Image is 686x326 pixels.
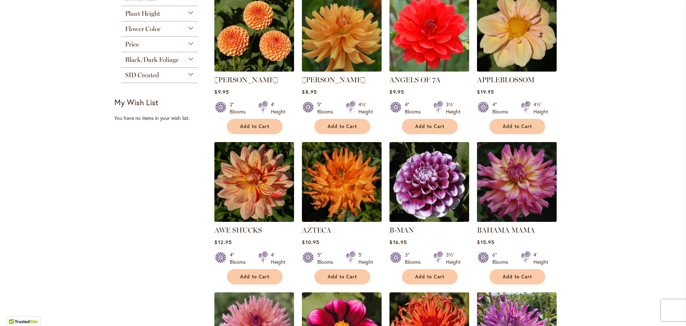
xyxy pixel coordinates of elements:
span: Price [125,40,139,48]
div: 2" Blooms [230,101,250,115]
button: Add to Cart [227,269,283,284]
a: BAHAMA MAMA [477,226,535,234]
div: You have no items in your wish list. [114,115,210,122]
span: Add to Cart [503,123,532,130]
div: 4½' Height [533,101,548,115]
span: Add to Cart [503,274,532,280]
img: B-MAN [389,142,469,222]
img: AWE SHUCKS [214,142,294,222]
a: APPLEBLOSSOM [477,66,557,73]
a: AWE SHUCKS [214,216,294,223]
span: Add to Cart [415,123,444,130]
div: 5" Blooms [317,251,337,266]
div: 4" Blooms [405,101,425,115]
button: Add to Cart [227,119,283,134]
img: AZTECA [302,142,382,222]
a: ANGELS OF 7A [389,66,469,73]
a: [PERSON_NAME] [302,76,366,84]
div: 3½' Height [446,101,461,115]
button: Add to Cart [489,269,545,284]
span: $16.95 [389,239,407,245]
span: Add to Cart [415,274,444,280]
button: Add to Cart [314,119,370,134]
span: $19.95 [477,88,494,95]
span: Add to Cart [328,274,357,280]
div: 5' Height [358,251,373,266]
span: Add to Cart [240,123,269,130]
a: AZTECA [302,226,331,234]
span: Add to Cart [328,123,357,130]
div: 3½' Height [446,251,461,266]
span: $9.95 [389,88,404,95]
span: $15.95 [477,239,494,245]
button: Add to Cart [402,119,458,134]
span: Plant Height [125,10,160,18]
span: Black/Dark Foliage [125,56,179,64]
a: ANGELS OF 7A [389,76,441,84]
div: 4" Blooms [230,251,250,266]
a: Bahama Mama [477,216,557,223]
div: 4' Height [271,101,285,115]
span: $12.95 [214,239,232,245]
div: 4' Height [533,251,548,266]
div: 4" Blooms [492,101,512,115]
a: B-MAN [389,216,469,223]
span: $9.95 [214,88,229,95]
a: ANDREW CHARLES [302,66,382,73]
a: APPLEBLOSSOM [477,76,535,84]
div: 5" Blooms [317,101,337,115]
button: Add to Cart [402,269,458,284]
button: Add to Cart [314,269,370,284]
a: [PERSON_NAME] [214,76,278,84]
img: Bahama Mama [475,140,559,224]
iframe: Launch Accessibility Center [5,301,25,321]
a: AZTECA [302,216,382,223]
span: Flower Color [125,25,160,33]
div: 4½' Height [358,101,373,115]
a: AWE SHUCKS [214,226,262,234]
strong: My Wish List [114,97,158,107]
div: 3" Blooms [405,251,425,266]
span: SID Created [125,71,159,79]
div: 4' Height [271,251,285,266]
div: 6" Blooms [492,251,512,266]
a: B-MAN [389,226,414,234]
a: AMBER QUEEN [214,66,294,73]
button: Add to Cart [489,119,545,134]
span: $10.95 [302,239,319,245]
span: Add to Cart [240,274,269,280]
span: $8.95 [302,88,317,95]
